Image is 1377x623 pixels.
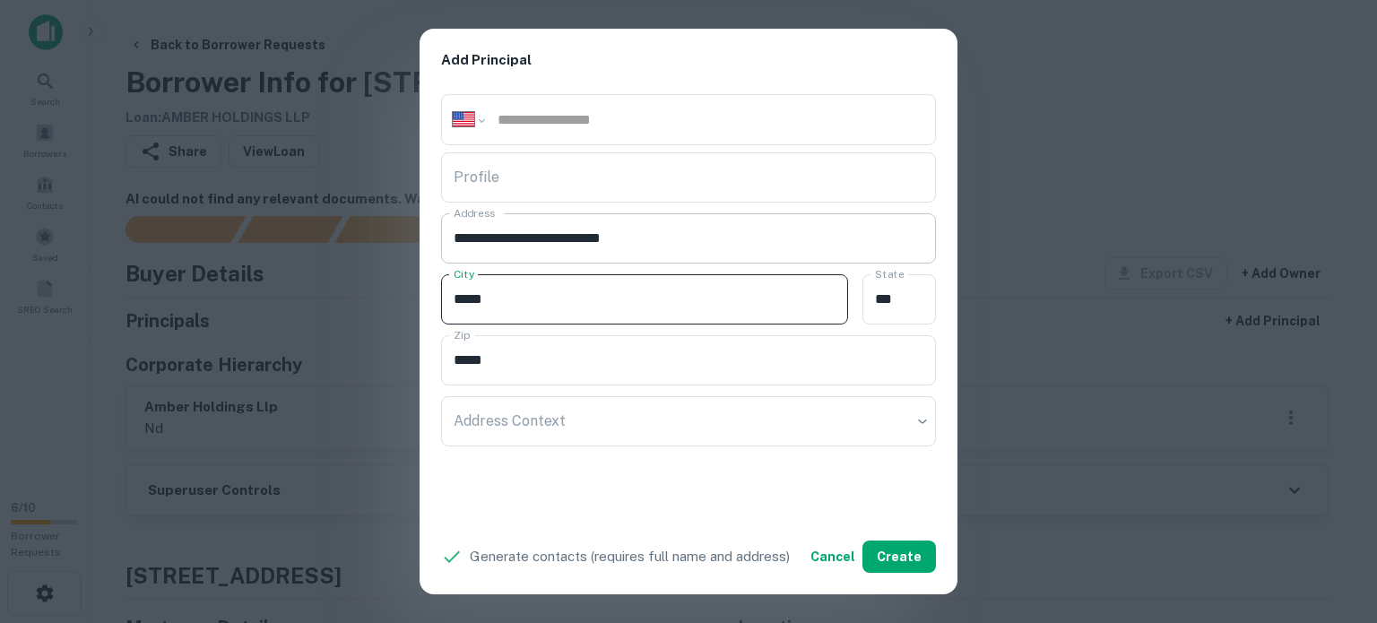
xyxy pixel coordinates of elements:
p: Generate contacts (requires full name and address) [470,546,790,567]
label: State [875,266,904,281]
label: City [454,266,474,281]
label: Address [454,205,495,221]
div: ​ [441,396,936,446]
button: Create [862,541,936,573]
label: Zip [454,327,470,342]
iframe: Chat Widget [1287,480,1377,566]
h2: Add Principal [420,29,957,92]
button: Cancel [803,541,862,573]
